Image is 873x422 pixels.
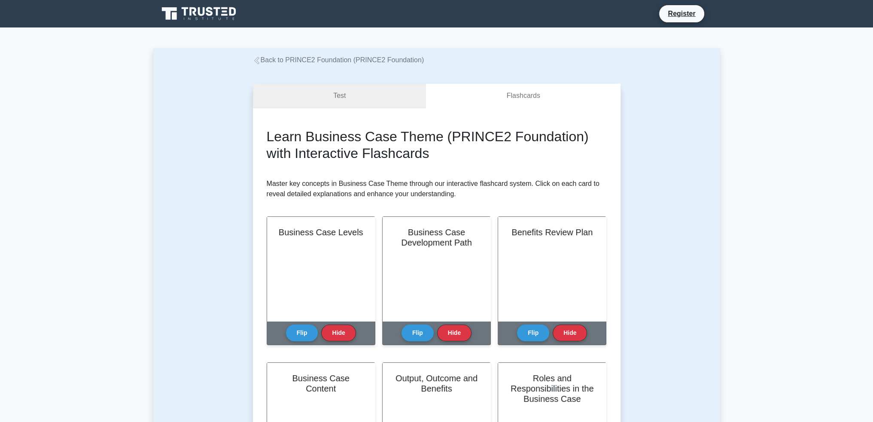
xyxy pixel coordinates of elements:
button: Hide [321,325,356,341]
h2: Benefits Review Plan [508,227,596,237]
h2: Business Case Development Path [393,227,480,248]
button: Flip [286,325,318,341]
button: Hide [553,325,587,341]
p: Master key concepts in Business Case Theme through our interactive flashcard system. Click on eac... [267,179,607,199]
a: Register [663,8,700,19]
button: Hide [437,325,471,341]
button: Flip [517,325,549,341]
h2: Business Case Levels [277,227,365,237]
a: Back to PRINCE2 Foundation (PRINCE2 Foundation) [253,56,424,64]
h2: Learn Business Case Theme (PRINCE2 Foundation) with Interactive Flashcards [267,128,607,161]
a: Flashcards [426,84,620,108]
a: Test [253,84,426,108]
button: Flip [402,325,434,341]
h2: Output, Outcome and Benefits [393,373,480,394]
h2: Roles and Responsibilities in the Business Case [508,373,596,404]
h2: Business Case Content [277,373,365,394]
